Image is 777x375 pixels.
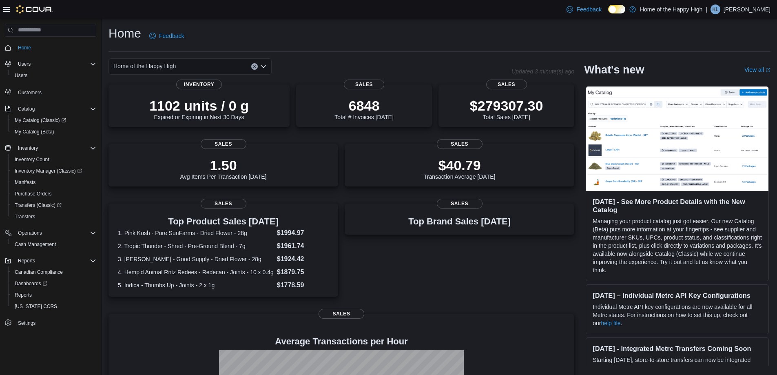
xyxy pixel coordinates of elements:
span: Reports [18,257,35,264]
p: Home of the Happy High [640,4,702,14]
dd: $1778.59 [277,280,329,290]
a: Inventory Manager (Classic) [8,165,100,177]
a: Dashboards [11,279,51,288]
button: Home [2,42,100,53]
span: Canadian Compliance [15,269,63,275]
button: Clear input [251,63,258,70]
dd: $1924.42 [277,254,329,264]
span: My Catalog (Classic) [11,115,96,125]
a: Dashboards [8,278,100,289]
a: [US_STATE] CCRS [11,302,60,311]
span: Dashboards [11,279,96,288]
a: Manifests [11,178,39,187]
button: Users [15,59,34,69]
button: Users [2,58,100,70]
dt: 1. Pink Kush - Pure SunFarms - Dried Flower - 28g [118,229,274,237]
span: Sales [437,139,483,149]
h3: [DATE] - Integrated Metrc Transfers Coming Soon [593,344,762,353]
button: Catalog [15,104,38,114]
a: Home [15,43,34,53]
span: Operations [15,228,96,238]
dt: 5. Indica - Thumbs Up - Joints - 2 x 1g [118,281,274,289]
dd: $1961.74 [277,241,329,251]
dt: 4. Hemp'd Animal Rntz Redees - Redecan - Joints - 10 x 0.4g [118,268,274,276]
span: Users [18,61,31,67]
a: View allExternal link [744,67,770,73]
dt: 2. Tropic Thunder - Shred - Pre-Ground Blend - 7g [118,242,274,250]
span: Catalog [18,106,35,112]
div: Total # Invoices [DATE] [334,98,393,120]
span: Users [15,59,96,69]
div: Total Sales [DATE] [470,98,543,120]
img: Cova [16,5,53,13]
h3: [DATE] - See More Product Details with the New Catalog [593,197,762,214]
button: Operations [15,228,45,238]
span: My Catalog (Beta) [15,129,54,135]
button: Inventory [2,142,100,154]
a: Feedback [563,1,604,18]
p: | [706,4,707,14]
a: Transfers [11,212,38,222]
span: Dashboards [15,280,47,287]
h3: [DATE] – Individual Metrc API Key Configurations [593,291,762,300]
span: Sales [201,139,246,149]
button: [US_STATE] CCRS [8,301,100,312]
span: Sales [486,80,527,89]
span: Settings [18,320,35,326]
span: Transfers (Classic) [11,200,96,210]
button: My Catalog (Beta) [8,126,100,138]
span: Manifests [11,178,96,187]
span: Manifests [15,179,35,186]
span: Washington CCRS [11,302,96,311]
a: Settings [15,318,39,328]
p: Updated 3 minute(s) ago [511,68,574,75]
span: Reports [11,290,96,300]
div: Expired or Expiring in Next 30 Days [149,98,249,120]
span: Reports [15,292,32,298]
svg: External link [766,68,770,73]
span: Customers [18,89,42,96]
p: Managing your product catalog just got easier. Our new Catalog (Beta) puts more information at yo... [593,217,762,274]
span: Feedback [576,5,601,13]
span: KL [713,4,719,14]
span: Cash Management [15,241,56,248]
span: Inventory Manager (Classic) [11,166,96,176]
button: Customers [2,86,100,98]
span: Sales [344,80,385,89]
span: Home [15,42,96,53]
a: Transfers (Classic) [11,200,65,210]
span: Inventory Manager (Classic) [15,168,82,174]
a: Users [11,71,31,80]
button: Canadian Compliance [8,266,100,278]
h3: Top Product Sales [DATE] [118,217,329,226]
span: Operations [18,230,42,236]
button: Inventory [15,143,41,153]
a: Cash Management [11,240,59,249]
span: My Catalog (Classic) [15,117,66,124]
button: Reports [15,256,38,266]
a: My Catalog (Classic) [11,115,69,125]
button: Inventory Count [8,154,100,165]
span: Transfers (Classic) [15,202,62,209]
div: Transaction Average [DATE] [424,157,496,180]
h4: Average Transactions per Hour [115,337,568,346]
span: Sales [437,199,483,209]
a: Inventory Count [11,155,53,164]
span: Inventory Count [15,156,49,163]
button: Open list of options [260,63,267,70]
span: Inventory Count [11,155,96,164]
span: Home [18,44,31,51]
span: Feedback [159,32,184,40]
button: Cash Management [8,239,100,250]
span: Canadian Compliance [11,267,96,277]
a: My Catalog (Classic) [8,115,100,126]
a: Reports [11,290,35,300]
a: Purchase Orders [11,189,55,199]
a: Inventory Manager (Classic) [11,166,85,176]
p: [PERSON_NAME] [724,4,770,14]
button: Catalog [2,103,100,115]
span: Transfers [11,212,96,222]
button: Purchase Orders [8,188,100,200]
p: 1102 units / 0 g [149,98,249,114]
